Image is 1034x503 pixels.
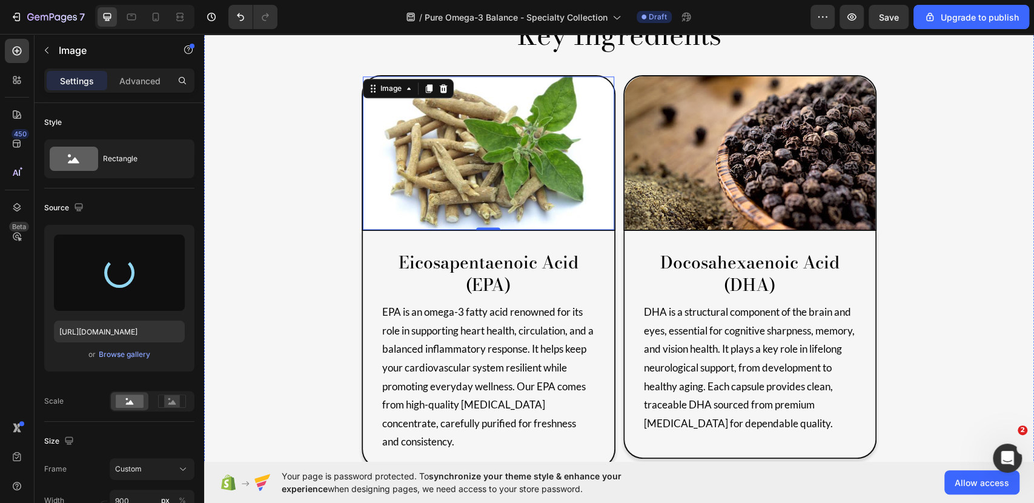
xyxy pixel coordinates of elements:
[9,222,29,232] div: Beta
[79,10,85,24] p: 7
[12,129,29,139] div: 450
[54,321,185,342] input: https://example.com/image.jpg
[178,269,391,418] p: EPA is an omega-3 fatty acid renowned for its role in supporting heart health, circulation, and a...
[420,42,672,196] div: Image Title
[159,42,410,196] img: Alt Image
[955,476,1009,489] span: Allow access
[59,43,162,58] p: Image
[419,11,422,24] span: /
[440,218,652,262] p: Docosahexaenoic Acid (DHA)
[159,42,410,196] div: Image Title
[44,396,64,407] div: Scale
[993,444,1022,473] iframe: Intercom live chat
[60,75,94,87] p: Settings
[924,11,1019,24] div: Upgrade to publish
[119,75,161,87] p: Advanced
[177,216,392,263] div: Rich Text Editor. Editing area: main
[879,12,899,22] span: Save
[98,348,151,361] button: Browse gallery
[420,42,672,196] img: Alt Image
[88,347,96,362] span: or
[282,470,669,495] span: Your page is password protected. To when designing pages, we need access to your store password.
[944,470,1019,495] button: Allow access
[174,49,200,60] div: Image
[869,5,909,29] button: Save
[425,11,608,24] span: Pure Omega-3 Balance - Specialty Collection
[439,268,654,400] div: Rich Text Editor. Editing area: main
[228,5,277,29] div: Undo/Redo
[5,5,90,29] button: 7
[439,216,654,263] div: Rich Text Editor. Editing area: main
[110,458,194,480] button: Custom
[913,5,1029,29] button: Upgrade to publish
[44,464,67,475] label: Frame
[649,12,667,22] span: Draft
[103,145,177,173] div: Rectangle
[44,117,62,128] div: Style
[44,433,76,450] div: Size
[440,269,652,399] p: DHA is a structural component of the brain and eyes, essential for cognitive sharpness, memory, a...
[177,268,392,419] div: Rich Text Editor. Editing area: main
[115,464,142,475] span: Custom
[282,471,621,494] span: synchronize your theme style & enhance your experience
[178,218,391,262] p: Eicosapentaenoic Acid (EPA)
[204,34,1034,462] iframe: Design area
[99,349,150,360] div: Browse gallery
[44,200,86,216] div: Source
[1018,425,1027,435] span: 2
